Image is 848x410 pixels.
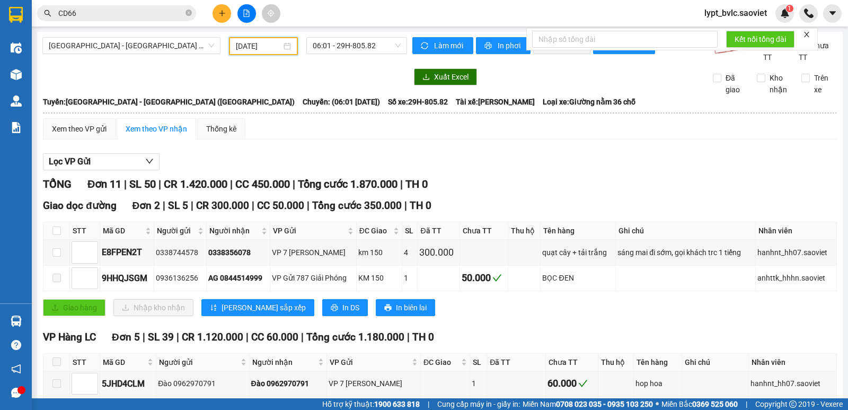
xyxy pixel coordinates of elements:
span: VP Gửi [330,356,410,368]
div: 50.000 [462,271,506,285]
th: Đã TT [487,354,546,371]
span: Người gửi [157,225,196,237]
div: Xem theo VP gửi [52,123,107,135]
span: Hà Nội - Lào Cai - Sapa (Giường) [49,38,214,54]
span: SL 50 [129,178,156,190]
span: SL 39 [148,331,174,343]
th: SL [470,354,487,371]
th: Thu hộ [598,354,634,371]
span: VP Gửi [273,225,346,237]
span: | [124,178,127,190]
button: Lọc VP Gửi [43,153,160,170]
span: Người nhận [252,356,316,368]
span: CC 50.000 [257,199,304,212]
span: Người gửi [159,356,238,368]
div: 300.000 [419,245,457,260]
img: warehouse-icon [11,69,22,80]
td: VP 7 Phạm Văn Đồng [270,240,357,265]
span: Chuyến: (06:01 [DATE]) [303,96,380,108]
td: E8FPEN2T [100,240,154,265]
div: Đào 0962970791 [251,378,325,389]
span: close-circle [185,10,192,16]
span: CC 60.000 [251,331,298,343]
span: 1 [788,5,791,12]
span: CC 450.000 [235,178,290,190]
span: TH 0 [410,199,431,212]
span: In phơi [498,40,522,51]
th: Nhân viên [756,222,837,240]
span: CR 1.120.000 [182,331,243,343]
span: sort-ascending [210,304,217,312]
button: Kết nối tổng đài [726,31,794,48]
span: search [44,10,51,17]
th: Thu hộ [508,222,541,240]
th: STT [70,354,100,371]
span: | [407,331,410,343]
span: Giao dọc đường [43,199,117,212]
strong: 0369 525 060 [692,400,738,408]
div: anhttk_hhhn.saoviet [757,272,835,284]
span: 06:01 - 29H-805.82 [313,38,400,54]
span: | [746,398,747,410]
th: STT [70,222,100,240]
td: 5JHD4CLM [100,371,156,397]
td: 9HHQJSGM [100,266,154,291]
span: In DS [342,302,359,313]
div: KM 150 [358,272,400,284]
span: check [492,273,502,283]
span: copyright [789,400,797,408]
span: close [803,31,810,38]
div: sáng mai đi sớm, gọi khách trc 1 tiếng [617,247,754,258]
span: Đơn 11 [87,178,121,190]
span: Trên xe [810,72,837,95]
button: uploadGiao hàng [43,299,105,316]
button: downloadNhập kho nhận [113,299,193,316]
span: Cung cấp máy in - giấy in: [437,398,520,410]
span: [PERSON_NAME] sắp xếp [222,302,306,313]
button: syncLàm mới [412,37,473,54]
span: | [191,199,193,212]
span: Kết nối tổng đài [735,33,786,45]
img: warehouse-icon [11,95,22,107]
span: question-circle [11,340,21,350]
span: | [252,199,254,212]
button: downloadXuất Excel [414,68,477,85]
span: | [404,199,407,212]
span: Đã giao [721,72,749,95]
div: E8FPEN2T [102,246,152,259]
th: Tên hàng [634,354,682,371]
th: Nhân viên [749,354,837,371]
span: In biên lai [396,302,427,313]
div: Xem theo VP nhận [126,123,187,135]
span: Lọc VP Gửi [49,155,91,168]
span: Hỗ trợ kỹ thuật: [322,398,420,410]
input: Nhập số tổng đài [532,31,718,48]
div: 60.000 [547,376,596,391]
b: Tuyến: [GEOGRAPHIC_DATA] - [GEOGRAPHIC_DATA] ([GEOGRAPHIC_DATA]) [43,98,295,106]
span: download [422,73,430,82]
td: VP Gửi 787 Giải Phóng [270,266,357,291]
span: TH 0 [405,178,428,190]
sup: 1 [786,5,793,12]
button: caret-down [823,4,842,23]
span: CR 1.420.000 [164,178,227,190]
span: | [143,331,145,343]
div: 0338744578 [156,247,205,258]
span: Tài xế: [PERSON_NAME] [456,96,535,108]
div: 5JHD4CLM [102,377,154,390]
span: Miền Bắc [661,398,738,410]
span: printer [484,42,493,50]
span: notification [11,364,21,374]
span: Đơn 5 [112,331,140,343]
span: | [163,199,165,212]
th: Ghi chú [616,222,756,240]
span: Tổng cước 1.870.000 [298,178,397,190]
input: Tìm tên, số ĐT hoặc mã đơn [58,7,183,19]
span: Miền Nam [523,398,653,410]
span: | [246,331,249,343]
span: Đơn 2 [132,199,161,212]
div: 9HHQJSGM [102,272,152,285]
span: caret-down [828,8,837,18]
div: VP 7 [PERSON_NAME] [272,247,355,258]
td: VP 7 Phạm Văn Đồng [327,371,421,397]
